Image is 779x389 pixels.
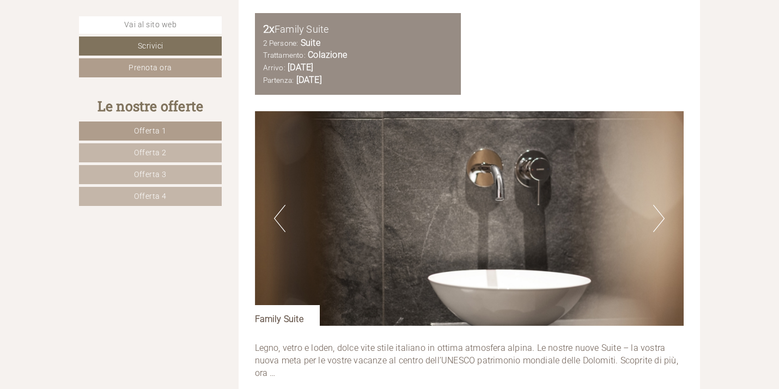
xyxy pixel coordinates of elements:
span: Offerta 1 [134,126,167,135]
div: Hotel Simpaty [17,32,168,41]
span: Offerta 2 [134,148,167,157]
span: Offerta 4 [134,192,167,200]
b: [DATE] [288,62,313,72]
button: Invia [378,287,430,306]
div: giovedì [192,9,238,27]
a: Vai al sito web [79,16,222,34]
div: Buon giorno, come possiamo aiutarla? [9,30,174,63]
a: Prenota ora [79,58,222,77]
a: Scrivici [79,37,222,56]
b: 2x [263,22,275,35]
small: 22:44 [17,53,168,61]
button: Previous [274,205,285,232]
div: Family Suite [255,305,320,326]
small: Partenza: [263,76,294,84]
div: Le nostre offerte [79,96,222,116]
small: Trattamento: [263,51,306,59]
span: Offerta 3 [134,170,167,179]
button: Next [653,205,665,232]
div: Family Suite [263,21,453,37]
small: 2 Persone: [263,39,299,47]
small: Arrivo: [263,63,285,72]
b: [DATE] [296,75,322,85]
b: Suite [301,38,320,48]
img: image [255,111,684,326]
b: Colazione [308,50,347,60]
